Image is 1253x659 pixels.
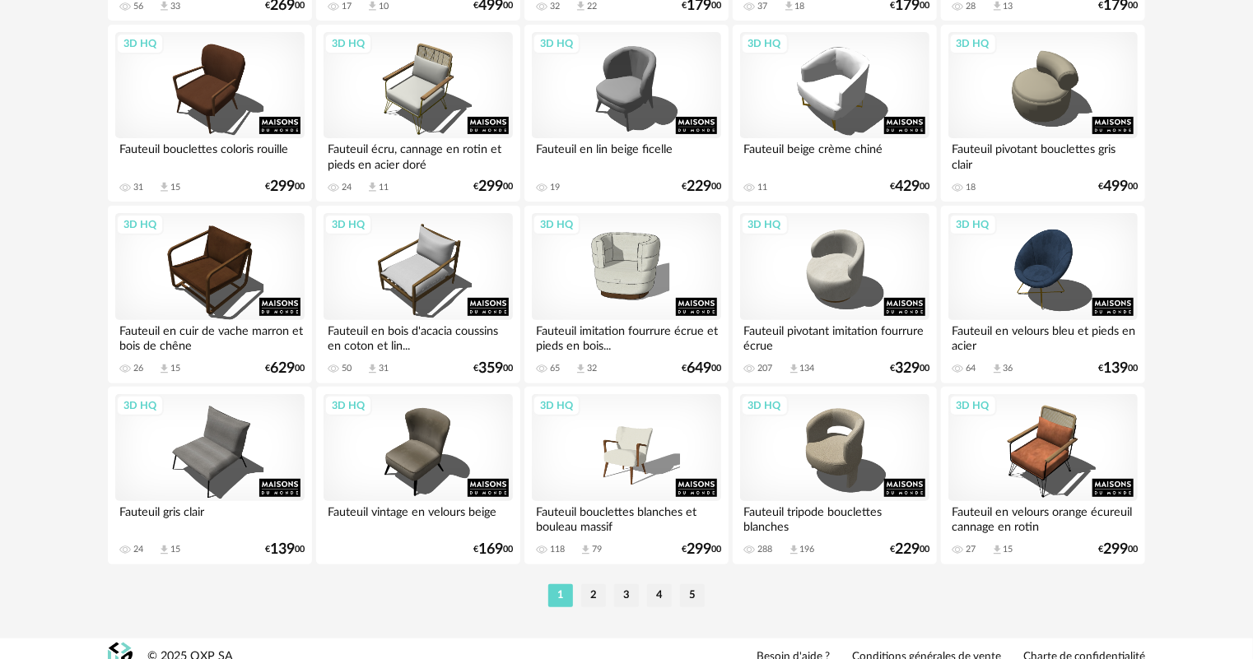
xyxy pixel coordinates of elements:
div: 31 [379,363,389,374]
div: 3D HQ [741,33,789,54]
span: Download icon [575,363,587,375]
span: 299 [1103,544,1128,555]
div: 288 [758,544,773,555]
div: 3D HQ [116,395,164,416]
span: Download icon [158,363,170,375]
div: 32 [587,363,597,374]
div: Fauteuil bouclettes blanches et bouleau massif [532,501,721,534]
div: Fauteuil écru, cannage en rotin et pieds en acier doré [324,138,513,171]
div: Fauteuil beige crème chiné [740,138,929,171]
div: 196 [800,544,815,555]
div: € 00 [473,544,513,555]
div: 3D HQ [116,33,164,54]
div: € 00 [890,544,929,555]
div: 56 [133,1,143,12]
div: 15 [170,182,180,193]
a: 3D HQ Fauteuil en bois d'acacia coussins en coton et lin... 50 Download icon 31 €35900 [316,206,520,383]
div: € 00 [265,544,305,555]
div: Fauteuil gris clair [115,501,305,534]
div: 22 [587,1,597,12]
li: 3 [614,584,639,607]
a: 3D HQ Fauteuil bouclettes coloris rouille 31 Download icon 15 €29900 [108,25,312,202]
div: Fauteuil en velours orange écureuil cannage en rotin [948,501,1138,534]
div: 3D HQ [949,395,997,416]
a: 3D HQ Fauteuil en velours bleu et pieds en acier 64 Download icon 36 €13900 [941,206,1145,383]
span: 329 [895,363,920,374]
div: Fauteuil en velours bleu et pieds en acier [948,320,1138,353]
a: 3D HQ Fauteuil gris clair 24 Download icon 15 €13900 [108,387,312,564]
div: € 00 [890,181,929,193]
div: € 00 [473,181,513,193]
div: 28 [967,1,976,12]
div: 19 [550,182,560,193]
div: Fauteuil en lin beige ficelle [532,138,721,171]
span: Download icon [580,544,592,556]
div: Fauteuil pivotant bouclettes gris clair [948,138,1138,171]
div: 3D HQ [533,395,580,416]
div: 3D HQ [741,214,789,235]
div: 13 [1004,1,1013,12]
span: Download icon [788,544,800,556]
div: € 00 [265,363,305,374]
span: 299 [270,181,295,193]
div: 31 [133,182,143,193]
a: 3D HQ Fauteuil imitation fourrure écrue et pieds en bois... 65 Download icon 32 €64900 [524,206,729,383]
div: € 00 [682,544,721,555]
div: 26 [133,363,143,374]
span: 229 [895,544,920,555]
li: 2 [581,584,606,607]
span: Download icon [366,181,379,193]
div: 37 [758,1,768,12]
li: 5 [680,584,705,607]
span: 429 [895,181,920,193]
div: Fauteuil imitation fourrure écrue et pieds en bois... [532,320,721,353]
span: Download icon [991,363,1004,375]
div: Fauteuil tripode bouclettes blanches [740,501,929,534]
div: Fauteuil pivotant imitation fourrure écrue [740,320,929,353]
div: 3D HQ [324,33,372,54]
div: 3D HQ [324,214,372,235]
div: 15 [1004,544,1013,555]
span: 169 [478,544,503,555]
div: 207 [758,363,773,374]
span: 299 [478,181,503,193]
span: Download icon [366,363,379,375]
div: 64 [967,363,976,374]
div: 3D HQ [324,395,372,416]
span: 649 [687,363,711,374]
div: 33 [170,1,180,12]
span: Download icon [158,544,170,556]
span: 229 [687,181,711,193]
div: 65 [550,363,560,374]
div: 18 [967,182,976,193]
a: 3D HQ Fauteuil vintage en velours beige €16900 [316,387,520,564]
div: Fauteuil en cuir de vache marron et bois de chêne [115,320,305,353]
div: € 00 [682,363,721,374]
span: Download icon [788,363,800,375]
div: 3D HQ [949,214,997,235]
div: 3D HQ [533,33,580,54]
a: 3D HQ Fauteuil tripode bouclettes blanches 288 Download icon 196 €22900 [733,387,937,564]
span: 629 [270,363,295,374]
a: 3D HQ Fauteuil beige crème chiné 11 €42900 [733,25,937,202]
div: 17 [342,1,352,12]
div: 3D HQ [116,214,164,235]
div: 118 [550,544,565,555]
div: 10 [379,1,389,12]
a: 3D HQ Fauteuil pivotant bouclettes gris clair 18 €49900 [941,25,1145,202]
a: 3D HQ Fauteuil en cuir de vache marron et bois de chêne 26 Download icon 15 €62900 [108,206,312,383]
span: 299 [687,544,711,555]
div: € 00 [890,363,929,374]
div: € 00 [473,363,513,374]
div: 24 [342,182,352,193]
div: 15 [170,363,180,374]
div: Fauteuil en bois d'acacia coussins en coton et lin... [324,320,513,353]
div: 32 [550,1,560,12]
div: 15 [170,544,180,555]
div: 18 [795,1,805,12]
a: 3D HQ Fauteuil écru, cannage en rotin et pieds en acier doré 24 Download icon 11 €29900 [316,25,520,202]
div: 11 [379,182,389,193]
div: Fauteuil vintage en velours beige [324,501,513,534]
div: € 00 [682,181,721,193]
div: 24 [133,544,143,555]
